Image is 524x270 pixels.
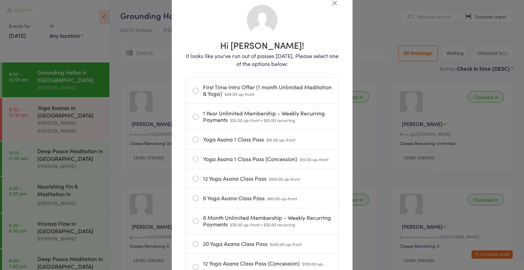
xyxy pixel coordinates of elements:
h1: Hi [PERSON_NAME]! [186,41,339,49]
span: $80.00 up-front [267,195,297,201]
label: 6 Yoga Asana Class Pass [193,189,332,208]
label: 6 Month Unlimited Membership - Weekly Recurring Payments [193,208,332,234]
span: $15.00 up-front [266,137,295,143]
label: First Time Intro Offer (1 month Unlimited Meditation & Yoga) [193,78,332,103]
span: $30.00 up-front + $30.00 recurring [230,222,295,227]
span: $240.00 up-front [270,241,302,247]
span: $150.00 up-front [269,176,300,182]
label: Yoga Asana 1 Class Pass [193,130,332,149]
label: 1 Year Unlimited Membership - Weekly Recurring Payments [193,104,332,130]
label: Yoga Asana 1 Class Pass (Concession) [193,149,332,169]
label: 12 Yoga Asana Class Pass [193,169,332,188]
span: $49.00 up-front [225,91,254,97]
label: 20 Yoga Asana Class Pass [193,234,332,254]
img: no_photo.png [246,4,278,36]
p: It looks like you've run out of passes [DATE]. Please select one of the options below: [186,52,339,68]
span: $10.00 up-front [300,156,329,162]
span: $25.00 up-front + $25.00 recurring [230,117,295,123]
